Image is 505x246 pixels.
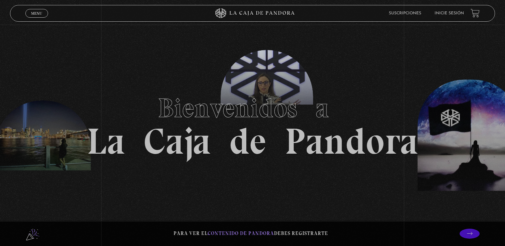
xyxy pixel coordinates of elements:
[87,86,418,160] h1: La Caja de Pandora
[174,229,328,238] p: Para ver el debes registrarte
[158,92,347,124] span: Bienvenidos a
[435,11,464,15] a: Inicie sesión
[389,11,421,15] a: Suscripciones
[29,17,44,22] span: Cerrar
[31,11,42,15] span: Menu
[471,9,480,18] a: View your shopping cart
[208,230,274,236] span: contenido de Pandora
